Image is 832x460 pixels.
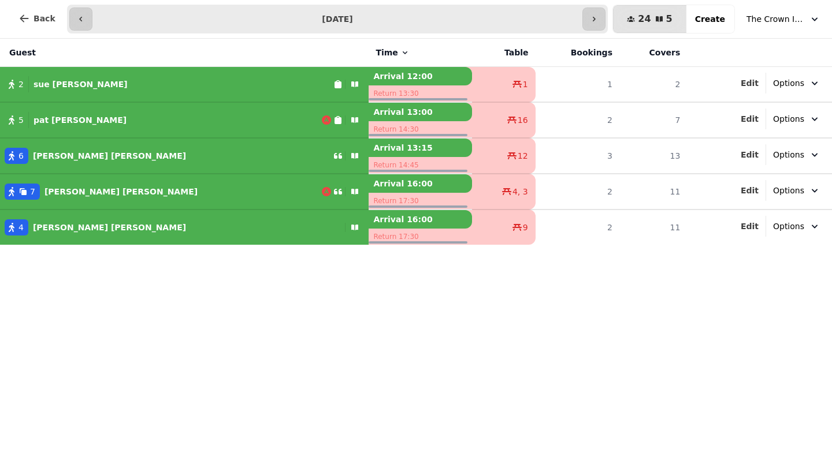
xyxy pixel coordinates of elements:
span: Edit [741,222,759,230]
span: 7 [30,186,35,197]
span: 24 [638,14,651,24]
p: Arrival 12:00 [369,67,471,85]
span: Options [773,149,804,160]
p: Return 14:45 [369,157,471,173]
span: Options [773,220,804,232]
td: 2 [536,102,619,138]
td: 11 [619,174,687,210]
span: 2 [18,78,24,90]
span: 4 [18,222,24,233]
span: Create [695,15,725,23]
p: Arrival 16:00 [369,210,471,229]
span: The Crown Inn [746,13,804,25]
span: 12 [518,150,528,162]
span: 1 [523,78,528,90]
span: Options [773,77,804,89]
td: 2 [619,67,687,103]
span: Edit [741,151,759,159]
iframe: Chat Widget [774,405,832,460]
span: Edit [741,186,759,195]
td: 11 [619,210,687,245]
p: Return 17:30 [369,193,471,209]
p: Return 13:30 [369,85,471,102]
button: Options [766,144,827,165]
span: 4, 3 [512,186,528,197]
button: 245 [613,5,686,33]
span: 16 [518,114,528,126]
td: 3 [536,138,619,174]
button: Create [686,5,734,33]
p: Return 14:30 [369,121,471,137]
p: Arrival 16:00 [369,174,471,193]
td: 2 [536,174,619,210]
p: Return 17:30 [369,229,471,245]
p: sue [PERSON_NAME] [34,78,128,90]
p: [PERSON_NAME] [PERSON_NAME] [33,222,186,233]
button: Edit [741,185,759,196]
span: 5 [18,114,24,126]
p: Arrival 13:00 [369,103,471,121]
span: Options [773,113,804,125]
th: Covers [619,39,687,67]
span: 6 [18,150,24,162]
td: 13 [619,138,687,174]
p: [PERSON_NAME] [PERSON_NAME] [33,150,186,162]
td: 1 [536,67,619,103]
td: 2 [536,210,619,245]
button: Options [766,109,827,129]
td: 7 [619,102,687,138]
button: Options [766,216,827,237]
button: The Crown Inn [740,9,827,29]
button: Options [766,180,827,201]
span: Edit [741,79,759,87]
button: Edit [741,113,759,125]
button: Edit [741,77,759,89]
p: pat [PERSON_NAME] [34,114,127,126]
button: Edit [741,149,759,160]
span: Options [773,185,804,196]
th: Bookings [536,39,619,67]
span: Time [376,47,398,58]
button: Options [766,73,827,94]
p: [PERSON_NAME] [PERSON_NAME] [44,186,198,197]
span: 5 [666,14,673,24]
p: Arrival 13:15 [369,139,471,157]
span: Back [34,14,55,23]
span: 9 [523,222,528,233]
button: Back [9,5,65,32]
th: Table [472,39,536,67]
span: Edit [741,115,759,123]
button: Time [376,47,409,58]
button: Edit [741,220,759,232]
